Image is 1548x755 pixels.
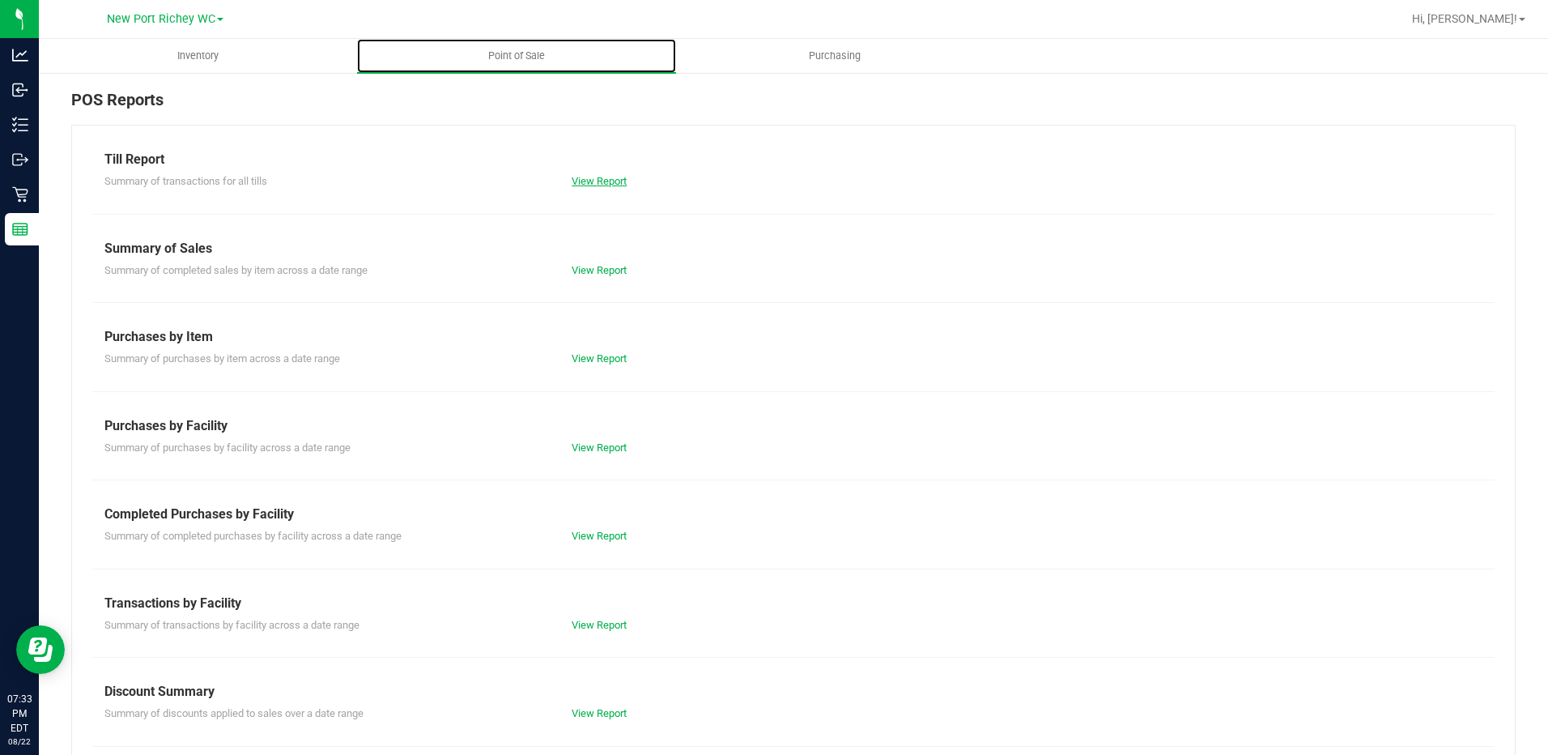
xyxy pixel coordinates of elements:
inline-svg: Inbound [12,82,28,98]
div: Summary of Sales [104,239,1482,258]
div: POS Reports [71,87,1516,125]
a: Point of Sale [357,39,675,73]
div: Completed Purchases by Facility [104,505,1482,524]
span: Summary of transactions by facility across a date range [104,619,359,631]
span: Summary of purchases by facility across a date range [104,441,351,454]
inline-svg: Retail [12,186,28,203]
a: Purchasing [676,39,994,73]
span: Hi, [PERSON_NAME]! [1412,12,1517,25]
p: 08/22 [7,736,32,748]
div: Discount Summary [104,682,1482,702]
span: Summary of discounts applied to sales over a date range [104,707,364,719]
span: New Port Richey WC [107,12,215,26]
span: Inventory [155,49,240,63]
inline-svg: Inventory [12,117,28,133]
span: Summary of purchases by item across a date range [104,352,340,365]
span: Point of Sale [466,49,567,63]
span: Summary of completed sales by item across a date range [104,264,368,276]
iframe: Resource center [16,625,65,674]
a: View Report [572,707,627,719]
div: Transactions by Facility [104,594,1482,613]
p: 07:33 PM EDT [7,692,32,736]
span: Summary of completed purchases by facility across a date range [104,530,402,542]
a: View Report [572,175,627,187]
div: Purchases by Item [104,327,1482,347]
div: Till Report [104,150,1482,169]
span: Purchasing [787,49,882,63]
inline-svg: Analytics [12,47,28,63]
a: Inventory [39,39,357,73]
inline-svg: Reports [12,221,28,237]
a: View Report [572,441,627,454]
span: Summary of transactions for all tills [104,175,267,187]
div: Purchases by Facility [104,416,1482,436]
a: View Report [572,530,627,542]
inline-svg: Outbound [12,151,28,168]
a: View Report [572,264,627,276]
a: View Report [572,619,627,631]
a: View Report [572,352,627,365]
